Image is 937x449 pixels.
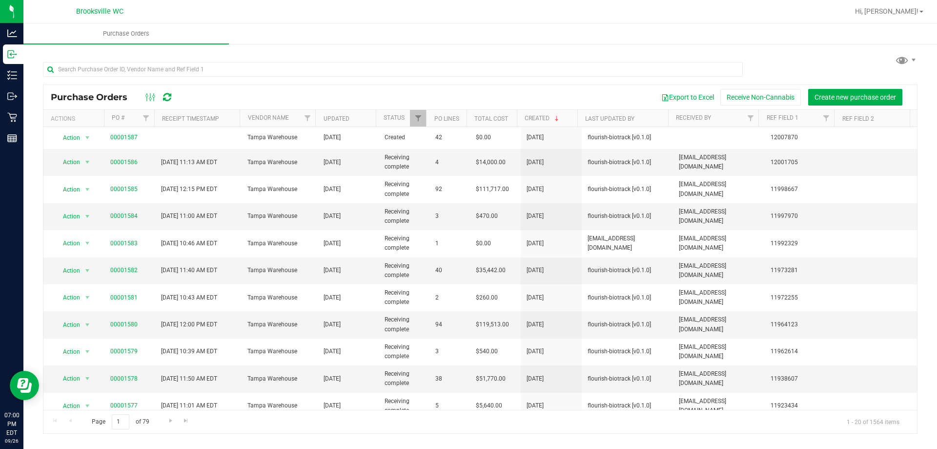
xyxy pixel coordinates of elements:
span: [DATE] 10:46 AM EDT [161,239,217,248]
a: Status [384,114,405,121]
span: Action [54,372,81,385]
a: Updated [324,115,349,122]
span: Receiving complete [385,180,424,198]
span: 38 [435,374,464,384]
a: Total Cost [474,115,508,122]
span: Created [385,133,424,142]
span: [DATE] [324,320,341,329]
span: Create new purchase order [815,93,896,101]
span: Receiving complete [385,207,424,226]
span: [DATE] [527,212,544,221]
span: [DATE] [527,320,544,329]
a: 00001584 [110,213,138,219]
span: Purchase Orders [51,92,137,103]
input: Search Purchase Order ID, Vendor Name and Ref Field 1 [43,62,743,77]
span: [EMAIL_ADDRESS][DOMAIN_NAME] [679,288,758,307]
span: select [81,236,93,250]
button: Receive Non-Cannabis [720,89,801,106]
span: $51,770.00 [476,374,506,384]
span: [DATE] [324,158,341,167]
span: select [81,399,93,413]
span: Purchase Orders [90,29,163,38]
span: Receiving complete [385,342,424,361]
span: 11964123 [771,320,835,329]
span: [DATE] [527,347,544,356]
a: PO # [112,114,124,121]
inline-svg: Inbound [7,49,17,59]
span: Receiving complete [385,234,424,253]
span: [EMAIL_ADDRESS][DOMAIN_NAME] [679,261,758,280]
span: select [81,345,93,359]
span: flourish-biotrack [v0.1.0] [588,266,667,275]
span: 3 [435,212,464,221]
span: [DATE] 12:00 PM EDT [161,320,217,329]
span: [DATE] 11:40 AM EDT [161,266,217,275]
span: $111,717.00 [476,185,509,194]
span: flourish-biotrack [v0.1.0] [588,293,667,302]
span: [DATE] [527,293,544,302]
span: [DATE] 11:00 AM EDT [161,212,217,221]
span: 11998667 [771,185,835,194]
span: select [81,264,93,278]
a: 00001586 [110,159,138,166]
span: 12001705 [771,158,835,167]
span: select [81,131,93,145]
a: 00001587 [110,134,138,141]
span: Receiving complete [385,261,424,280]
span: Action [54,155,81,169]
span: Brooksville WC [76,7,123,16]
span: 2 [435,293,464,302]
a: 00001581 [110,294,138,301]
span: Receiving complete [385,153,424,171]
a: Ref Field 1 [767,114,798,121]
span: [EMAIL_ADDRESS][DOMAIN_NAME] [679,153,758,171]
a: 00001583 [110,240,138,247]
span: $260.00 [476,293,498,302]
span: 11997970 [771,212,835,221]
a: Go to the last page [179,414,193,428]
span: [DATE] [324,133,341,142]
span: [DATE] [324,401,341,410]
iframe: Resource center [10,371,39,400]
a: 00001577 [110,402,138,409]
button: Create new purchase order [808,89,902,106]
span: [EMAIL_ADDRESS][DOMAIN_NAME] [679,342,758,361]
a: Filter [410,110,426,127]
span: Hi, [PERSON_NAME]! [855,7,918,15]
span: Tampa Warehouse [247,347,312,356]
a: Filter [742,110,758,127]
a: Receipt Timestamp [162,115,219,122]
span: [DATE] 11:50 AM EDT [161,374,217,384]
a: Received By [676,114,711,121]
span: [DATE] 10:43 AM EDT [161,293,217,302]
span: Action [54,210,81,223]
p: 09/26 [4,437,19,445]
span: Action [54,291,81,304]
span: Receiving complete [385,288,424,307]
span: Tampa Warehouse [247,374,312,384]
span: 1 [435,239,464,248]
a: Purchase Orders [23,23,229,44]
a: Last Updated By [585,115,634,122]
span: Tampa Warehouse [247,133,312,142]
input: 1 [112,414,129,429]
a: 00001580 [110,321,138,328]
a: Go to the next page [163,414,178,428]
span: Action [54,236,81,250]
div: Actions [51,115,100,122]
span: 11923434 [771,401,835,410]
span: 94 [435,320,464,329]
span: $540.00 [476,347,498,356]
span: Action [54,399,81,413]
inline-svg: Inventory [7,70,17,80]
span: 11972255 [771,293,835,302]
span: Action [54,183,81,196]
span: select [81,372,93,385]
a: 00001585 [110,186,138,192]
span: $0.00 [476,239,491,248]
span: Page of 79 [83,414,157,429]
span: Tampa Warehouse [247,212,312,221]
span: 42 [435,133,464,142]
span: [EMAIL_ADDRESS][DOMAIN_NAME] [679,207,758,226]
span: [DATE] [527,401,544,410]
